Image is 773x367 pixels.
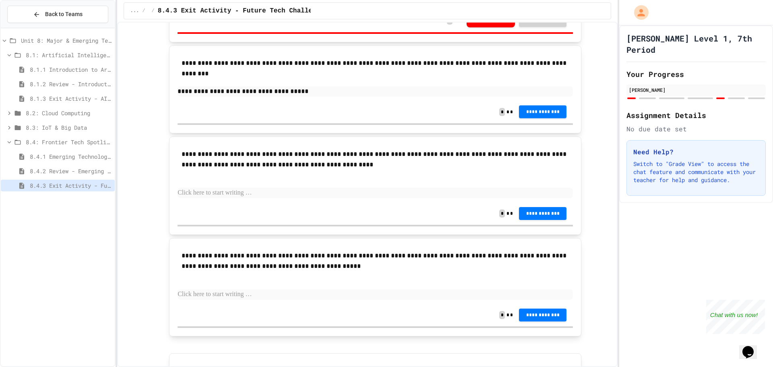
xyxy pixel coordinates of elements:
h1: [PERSON_NAME] Level 1, 7th Period [626,33,766,55]
span: 8.3: IoT & Big Data [26,123,112,132]
span: / [142,8,145,14]
span: 8.2: Cloud Computing [26,109,112,117]
span: 8.1.3 Exit Activity - AI Detective [30,94,112,103]
p: Switch to "Grade View" to access the chat feature and communicate with your teacher for help and ... [633,160,759,184]
span: 8.4.1 Emerging Technologies: Shaping Our Digital Future [30,152,112,161]
button: Back to Teams [7,6,108,23]
span: 8.4.3 Exit Activity - Future Tech Challenge [30,181,112,190]
h2: Assignment Details [626,110,766,121]
h3: Need Help? [633,147,759,157]
span: 8.4.3 Exit Activity - Future Tech Challenge [158,6,324,16]
iframe: chat widget [706,300,765,334]
span: Unit 8: Major & Emerging Technologies [21,36,112,45]
span: / [152,8,155,14]
h2: Your Progress [626,68,766,80]
span: 8.1: Artificial Intelligence Basics [26,51,112,59]
span: 8.4.2 Review - Emerging Technologies: Shaping Our Digital Future [30,167,112,175]
span: 8.1.1 Introduction to Artificial Intelligence [30,65,112,74]
div: My Account [626,3,651,22]
span: 8.4: Frontier Tech Spotlight [26,138,112,146]
iframe: chat widget [739,335,765,359]
span: Back to Teams [45,10,83,19]
span: 8.1.2 Review - Introduction to Artificial Intelligence [30,80,112,88]
span: ... [130,8,139,14]
div: No due date set [626,124,766,134]
div: [PERSON_NAME] [629,86,763,93]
